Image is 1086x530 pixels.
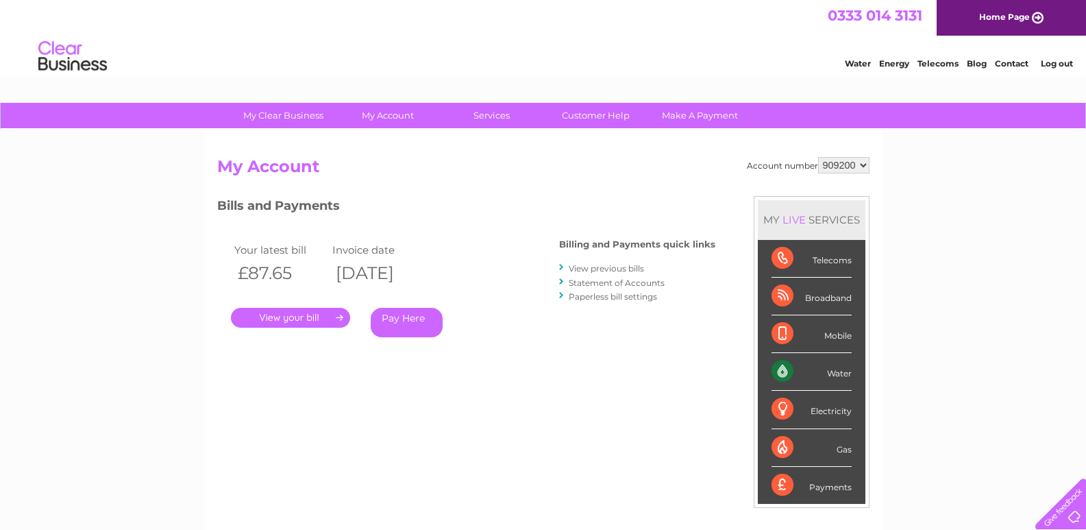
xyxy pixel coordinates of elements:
[231,308,350,328] a: .
[772,240,852,278] div: Telecoms
[569,263,644,274] a: View previous bills
[772,391,852,429] div: Electricity
[217,157,869,183] h2: My Account
[435,103,548,128] a: Services
[329,259,428,287] th: [DATE]
[758,200,865,239] div: MY SERVICES
[772,429,852,467] div: Gas
[559,239,715,250] h4: Billing and Payments quick links
[643,103,756,128] a: Make A Payment
[772,353,852,391] div: Water
[569,278,665,288] a: Statement of Accounts
[995,58,1028,69] a: Contact
[747,157,869,173] div: Account number
[231,241,330,259] td: Your latest bill
[1041,58,1073,69] a: Log out
[772,278,852,315] div: Broadband
[539,103,652,128] a: Customer Help
[38,36,108,77] img: logo.png
[772,467,852,504] div: Payments
[227,103,340,128] a: My Clear Business
[371,308,443,337] a: Pay Here
[329,241,428,259] td: Invoice date
[879,58,909,69] a: Energy
[231,259,330,287] th: £87.65
[780,213,809,226] div: LIVE
[845,58,871,69] a: Water
[220,8,867,67] div: Clear Business is a trading name of Verastar Limited (registered in [GEOGRAPHIC_DATA] No. 3667643...
[967,58,987,69] a: Blog
[917,58,959,69] a: Telecoms
[331,103,444,128] a: My Account
[569,291,657,302] a: Paperless bill settings
[217,196,715,220] h3: Bills and Payments
[828,7,922,24] a: 0333 014 3131
[772,315,852,353] div: Mobile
